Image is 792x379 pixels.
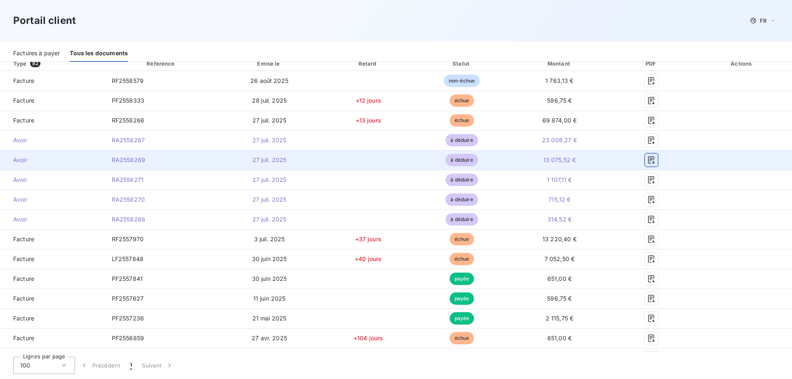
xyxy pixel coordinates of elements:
div: Émise le [219,59,319,68]
span: à déduire [445,134,478,146]
span: échue [450,114,474,127]
span: Avoir [7,176,99,184]
span: échue [450,94,474,107]
button: 1 [125,357,137,374]
span: Facture [7,77,99,85]
div: Statut [417,59,506,68]
span: +12 jours [356,97,381,104]
span: Facture [7,116,99,125]
span: RA2558268 [112,216,145,223]
span: RF2557970 [112,235,144,242]
span: +37 jours [355,235,382,242]
span: 27 juil. 2025 [252,216,287,223]
span: 27 avr. 2025 [252,334,287,341]
div: Référence [146,60,174,67]
span: 27 juil. 2025 [252,176,287,183]
span: 27 juil. 2025 [252,137,287,144]
span: 651,00 € [547,334,572,341]
span: Facture [7,334,99,342]
span: 69 874,00 € [542,117,577,124]
span: Facture [7,294,99,303]
span: Avoir [7,156,99,164]
div: PDF [613,59,690,68]
span: payée [450,312,474,325]
span: 13 220,40 € [542,235,577,242]
span: 596,75 € [547,97,572,104]
span: RA2558270 [112,196,145,203]
span: 28 juil. 2025 [252,97,287,104]
span: PF2557841 [112,275,143,282]
span: 11 juin 2025 [253,295,286,302]
span: échue [450,332,474,344]
button: Précédent [75,357,125,374]
div: Type [8,59,104,68]
span: +40 jours [355,255,382,262]
span: 26 août 2025 [250,77,288,84]
div: Factures à payer [13,45,60,62]
div: Actions [694,59,790,68]
span: non-échue [444,75,480,87]
span: Facture [7,255,99,263]
span: Facture [7,235,99,243]
span: RA2558269 [112,156,145,163]
span: LF2557848 [112,255,144,262]
span: PF2558333 [112,97,144,104]
span: 13 075,52 € [543,156,576,163]
span: 21 mai 2025 [252,315,287,322]
div: Tous les documents [70,45,128,62]
span: à déduire [445,213,478,226]
h3: Portail client [13,13,76,28]
span: à déduire [445,174,478,186]
span: PF2556859 [112,334,144,341]
span: à déduire [445,193,478,206]
span: +13 jours [356,117,381,124]
span: 1 [130,361,132,370]
span: 7 052,50 € [544,255,575,262]
span: 596,75 € [547,295,572,302]
span: 27 juil. 2025 [252,196,287,203]
span: payée [450,292,474,305]
span: Facture [7,97,99,105]
button: Suivant [137,357,179,374]
span: PF2557627 [112,295,144,302]
span: échue [450,233,474,245]
span: Facture [7,314,99,323]
span: Avoir [7,215,99,224]
span: payée [450,273,474,285]
span: 27 juil. 2025 [252,117,287,124]
span: 23 008,27 € [542,137,577,144]
span: Avoir [7,195,99,204]
span: à déduire [445,154,478,166]
span: 651,00 € [547,275,572,282]
div: Retard [323,59,414,68]
span: 314,52 € [547,216,572,223]
span: 1 763,13 € [545,77,574,84]
div: Montant [510,59,610,68]
span: RA2558267 [112,137,145,144]
span: RF2558266 [112,117,144,124]
span: 2 115,75 € [546,315,574,322]
span: 30 juin 2025 [252,255,287,262]
span: +104 jours [354,334,383,341]
span: Facture [7,275,99,283]
span: 3 juil. 2025 [254,235,285,242]
span: 27 juil. 2025 [252,156,287,163]
span: 715,12 € [548,196,570,203]
span: 82 [30,60,40,67]
span: Avoir [7,136,99,144]
span: échue [450,253,474,265]
span: FR [760,17,766,24]
span: PF2557236 [112,315,144,322]
span: 100 [20,361,30,370]
span: 1 107,11 € [547,176,572,183]
span: 30 juin 2025 [252,275,287,282]
span: RF2558579 [112,77,144,84]
span: RA2558271 [112,176,144,183]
